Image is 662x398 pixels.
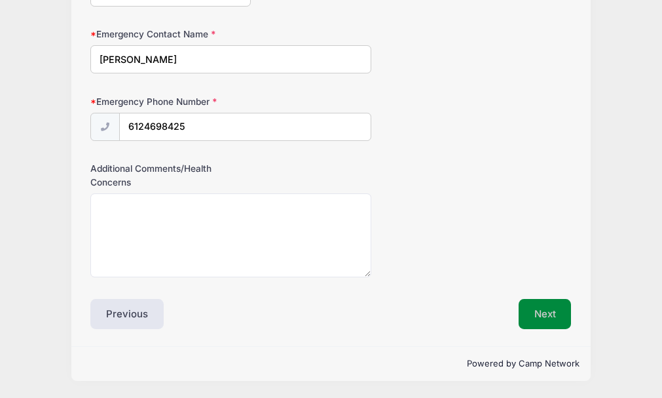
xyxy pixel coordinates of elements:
[82,357,579,370] p: Powered by Camp Network
[90,28,251,41] label: Emergency Contact Name
[119,113,371,141] input: (xxx) xxx-xxxx
[90,95,251,108] label: Emergency Phone Number
[519,299,572,329] button: Next
[90,162,251,189] label: Additional Comments/Health Concerns
[90,299,164,329] button: Previous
